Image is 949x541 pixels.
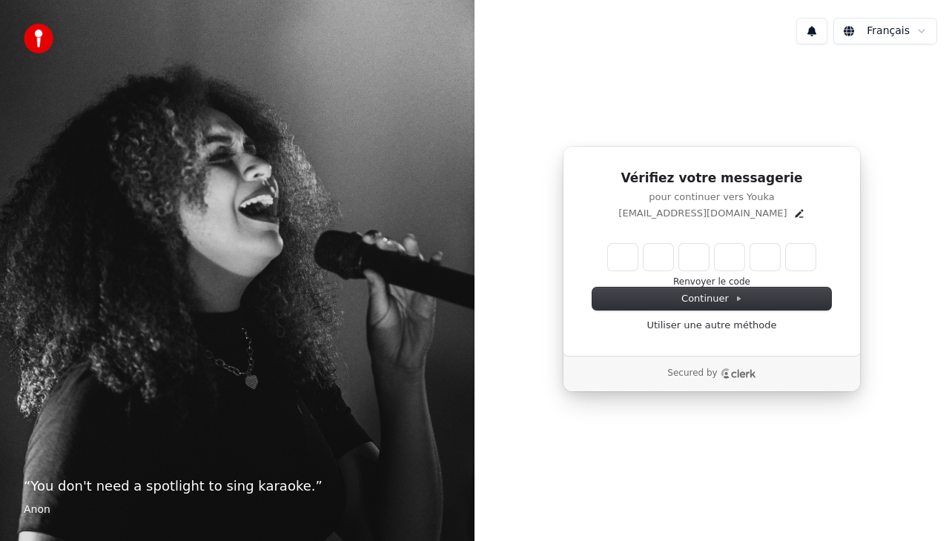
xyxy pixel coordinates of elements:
button: Renvoyer le code [673,276,750,288]
p: [EMAIL_ADDRESS][DOMAIN_NAME] [618,207,787,220]
img: youka [24,24,53,53]
a: Clerk logo [721,368,756,379]
p: Secured by [667,368,717,379]
p: “ You don't need a spotlight to sing karaoke. ” [24,476,451,497]
button: Continuer [592,288,831,310]
span: Continuer [681,292,742,305]
a: Utiliser une autre méthode [647,319,777,332]
h1: Vérifiez votre messagerie [592,170,831,187]
footer: Anon [24,502,451,517]
button: Edit [793,208,805,219]
p: pour continuer vers Youka [592,190,831,204]
input: Enter verification code [608,244,816,270]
